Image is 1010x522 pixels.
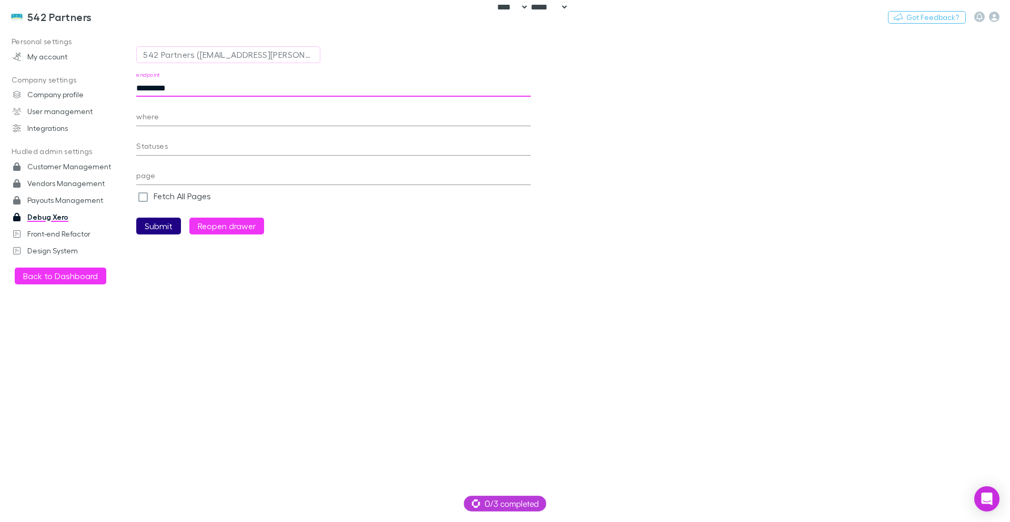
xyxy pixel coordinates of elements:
[2,48,142,65] a: My account
[154,190,211,202] label: Fetch All Pages
[2,86,142,103] a: Company profile
[974,486,999,511] div: Open Intercom Messenger
[189,218,264,234] button: Reopen drawer
[888,11,966,24] button: Got Feedback?
[11,11,23,23] img: 542 Partners's Logo
[2,175,142,192] a: Vendors Management
[2,103,142,120] a: User management
[136,218,181,234] button: Submit
[2,158,142,175] a: Customer Management
[2,226,142,242] a: Front-end Refactor
[2,120,142,137] a: Integrations
[2,192,142,209] a: Payouts Management
[136,46,320,63] button: 542 Partners ([EMAIL_ADDRESS][PERSON_NAME][DOMAIN_NAME]) (RECHARGLY - RECHARGE_AF)
[136,71,160,79] label: endpoint
[2,35,142,48] p: Personal settings
[143,48,314,61] div: 542 Partners ([EMAIL_ADDRESS][PERSON_NAME][DOMAIN_NAME]) (RECHARGLY - RECHARGE_AF)
[4,4,98,29] a: 542 Partners
[15,268,106,284] button: Back to Dashboard
[2,209,142,226] a: Debug Xero
[27,11,92,23] h3: 542 Partners
[2,74,142,87] p: Company settings
[2,242,142,259] a: Design System
[2,145,142,158] p: Hudled admin settings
